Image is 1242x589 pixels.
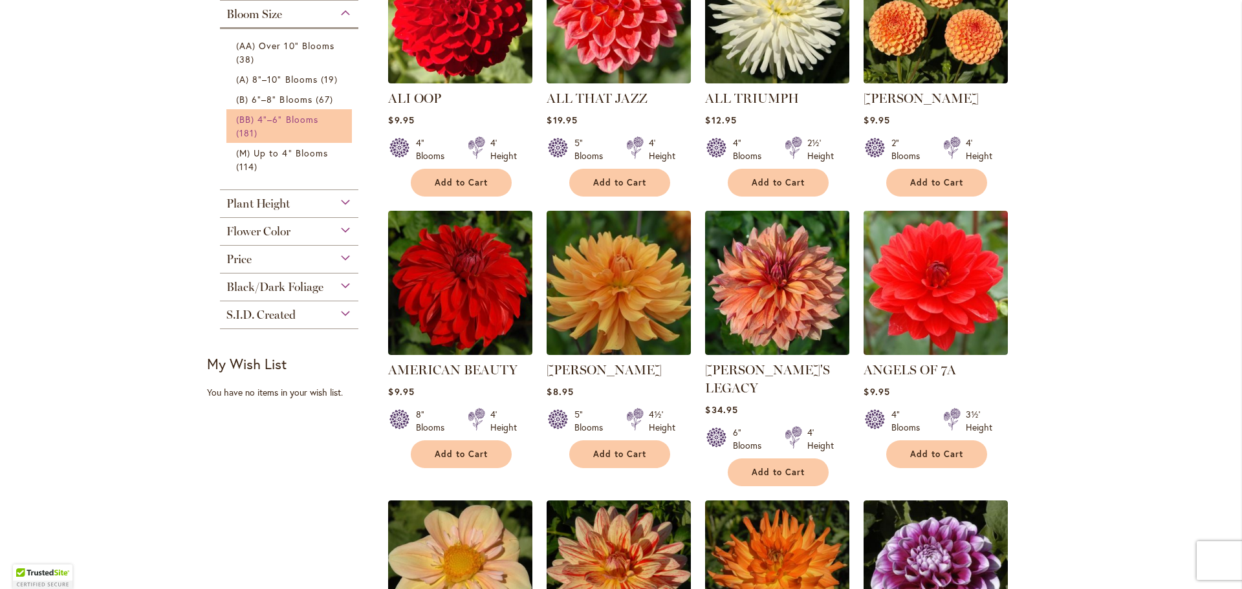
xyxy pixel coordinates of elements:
a: ANDREW CHARLES [547,345,691,358]
span: $19.95 [547,114,577,126]
button: Add to Cart [886,169,987,197]
span: $9.95 [864,114,889,126]
span: Add to Cart [752,177,805,188]
button: Add to Cart [728,169,829,197]
span: Add to Cart [435,449,488,460]
a: [PERSON_NAME]'S LEGACY [705,362,830,396]
div: 4' Height [807,426,834,452]
span: 114 [236,160,261,173]
span: (M) Up to 4" Blooms [236,147,328,159]
span: $9.95 [388,385,414,398]
span: Black/Dark Foliage [226,280,323,294]
span: 19 [321,72,341,86]
img: Andy's Legacy [705,211,849,355]
div: 8" Blooms [416,408,452,434]
div: 3½' Height [966,408,992,434]
span: Bloom Size [226,7,282,21]
a: ALI OOP [388,91,441,106]
span: Price [226,252,252,266]
button: Add to Cart [569,169,670,197]
span: Add to Cart [752,467,805,478]
iframe: Launch Accessibility Center [10,543,46,579]
button: Add to Cart [886,440,987,468]
a: Andy's Legacy [705,345,849,358]
button: Add to Cart [569,440,670,468]
div: 6" Blooms [733,426,769,452]
span: $12.95 [705,114,736,126]
span: $34.95 [705,403,737,416]
span: $9.95 [864,385,889,398]
span: Add to Cart [910,177,963,188]
span: Flower Color [226,224,290,239]
button: Add to Cart [728,458,829,486]
span: (A) 8"–10" Blooms [236,73,318,85]
a: [PERSON_NAME] [547,362,662,378]
span: $9.95 [388,114,414,126]
div: 4' Height [649,136,675,162]
a: ALL TRIUMPH [705,91,799,106]
span: 181 [236,126,261,140]
a: ANGELS OF 7A [864,362,956,378]
span: (B) 6"–8" Blooms [236,93,312,105]
div: 4" Blooms [733,136,769,162]
div: 5" Blooms [574,408,611,434]
button: Add to Cart [411,440,512,468]
a: AMBER QUEEN [864,74,1008,86]
span: S.I.D. Created [226,308,296,322]
span: Add to Cart [593,449,646,460]
div: 4' Height [490,408,517,434]
div: 4' Height [966,136,992,162]
a: (A) 8"–10" Blooms 19 [236,72,345,86]
a: ALL THAT JAZZ [547,74,691,86]
div: 2½' Height [807,136,834,162]
div: 5" Blooms [574,136,611,162]
a: ALL THAT JAZZ [547,91,648,106]
button: Add to Cart [411,169,512,197]
span: (AA) Over 10" Blooms [236,39,334,52]
a: ANGELS OF 7A [864,345,1008,358]
div: You have no items in your wish list. [207,386,380,399]
img: ANDREW CHARLES [547,211,691,355]
a: (AA) Over 10" Blooms 38 [236,39,345,66]
a: (M) Up to 4" Blooms 114 [236,146,345,173]
span: $8.95 [547,385,573,398]
span: 67 [316,92,336,106]
a: ALI OOP [388,74,532,86]
a: AMERICAN BEAUTY [388,345,532,358]
div: 4' Height [490,136,517,162]
span: (BB) 4"–6" Blooms [236,113,318,125]
div: 2" Blooms [891,136,928,162]
a: [PERSON_NAME] [864,91,979,106]
span: Add to Cart [910,449,963,460]
strong: My Wish List [207,354,287,373]
span: 38 [236,52,257,66]
span: Add to Cart [435,177,488,188]
span: Plant Height [226,197,290,211]
div: 4½' Height [649,408,675,434]
div: 4" Blooms [416,136,452,162]
img: ANGELS OF 7A [864,211,1008,355]
div: 4" Blooms [891,408,928,434]
a: (BB) 4"–6" Blooms 181 [236,112,345,140]
a: (B) 6"–8" Blooms 67 [236,92,345,106]
span: Add to Cart [593,177,646,188]
img: AMERICAN BEAUTY [388,211,532,355]
a: AMERICAN BEAUTY [388,362,517,378]
a: ALL TRIUMPH [705,74,849,86]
